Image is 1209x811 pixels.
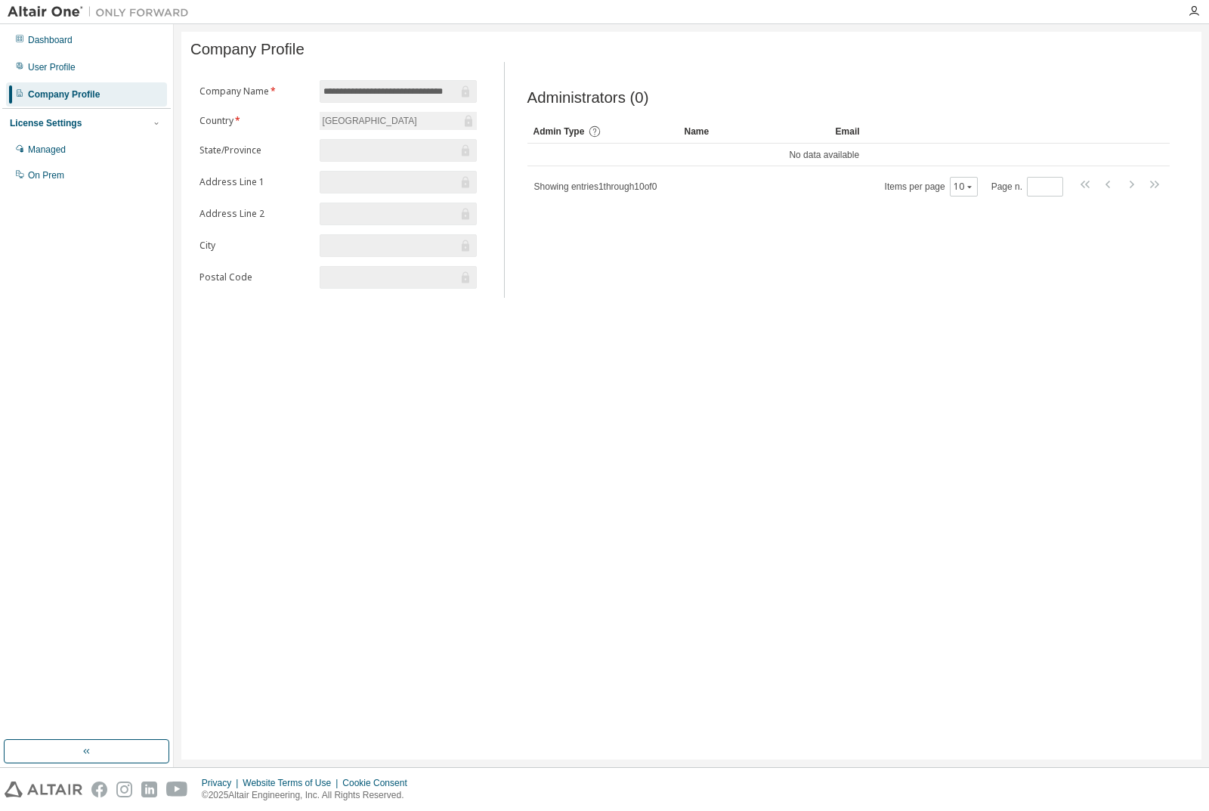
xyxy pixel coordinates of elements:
div: Dashboard [28,34,73,46]
img: altair_logo.svg [5,782,82,797]
span: Administrators (0) [527,89,649,107]
span: Admin Type [533,126,585,137]
span: Showing entries 1 through 10 of 0 [534,181,657,192]
div: Cookie Consent [342,777,416,789]
img: youtube.svg [166,782,188,797]
span: Items per page [885,177,978,197]
div: Website Terms of Use [243,777,342,789]
label: Company Name [199,85,311,98]
div: [GEOGRAPHIC_DATA] [320,112,477,130]
div: On Prem [28,169,64,181]
div: User Profile [28,61,76,73]
div: Email [836,119,975,144]
label: Address Line 2 [199,208,311,220]
label: Country [199,115,311,127]
label: City [199,240,311,252]
td: No data available [527,144,1122,166]
label: Address Line 1 [199,176,311,188]
div: Company Profile [28,88,100,101]
span: Company Profile [190,41,305,58]
div: Name [685,119,824,144]
div: License Settings [10,117,82,129]
span: Page n. [991,177,1063,197]
div: Managed [28,144,66,156]
img: linkedin.svg [141,782,157,797]
div: [GEOGRAPHIC_DATA] [320,113,419,129]
div: Privacy [202,777,243,789]
button: 10 [954,181,974,193]
label: Postal Code [199,271,311,283]
p: © 2025 Altair Engineering, Inc. All Rights Reserved. [202,789,416,802]
label: State/Province [199,144,311,156]
img: instagram.svg [116,782,132,797]
img: facebook.svg [91,782,107,797]
img: Altair One [8,5,196,20]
